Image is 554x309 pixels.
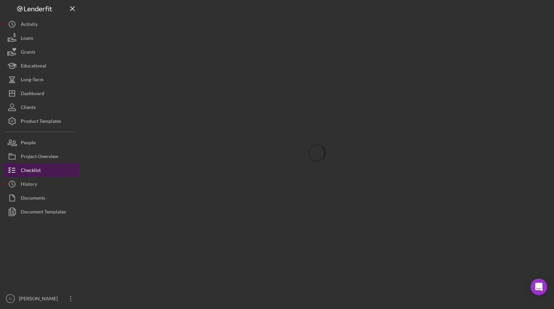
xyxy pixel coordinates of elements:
[21,191,45,207] div: Documents
[3,149,79,163] button: Project Overview
[3,45,79,59] button: Grants
[530,279,547,295] div: Open Intercom Messenger
[3,31,79,45] button: Loans
[3,136,79,149] button: People
[21,149,58,165] div: Project Overview
[3,59,79,73] button: Educational
[21,177,37,193] div: History
[3,205,79,219] button: Document Templates
[3,17,79,31] button: Activity
[3,292,79,306] button: TI[PERSON_NAME]
[3,191,79,205] button: Documents
[3,163,79,177] button: Checklist
[3,73,79,87] button: Long-Term
[3,177,79,191] button: History
[21,136,36,151] div: People
[21,59,46,74] div: Educational
[21,205,66,220] div: Document Templates
[21,45,35,61] div: Grants
[3,87,79,100] button: Dashboard
[9,297,12,301] text: TI
[21,73,44,88] div: Long-Term
[21,100,36,116] div: Clients
[17,292,62,307] div: [PERSON_NAME]
[21,163,41,179] div: Checklist
[3,100,79,114] button: Clients
[21,17,38,33] div: Activity
[3,114,79,128] button: Product Templates
[21,87,44,102] div: Dashboard
[21,114,61,130] div: Product Templates
[21,31,33,47] div: Loans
